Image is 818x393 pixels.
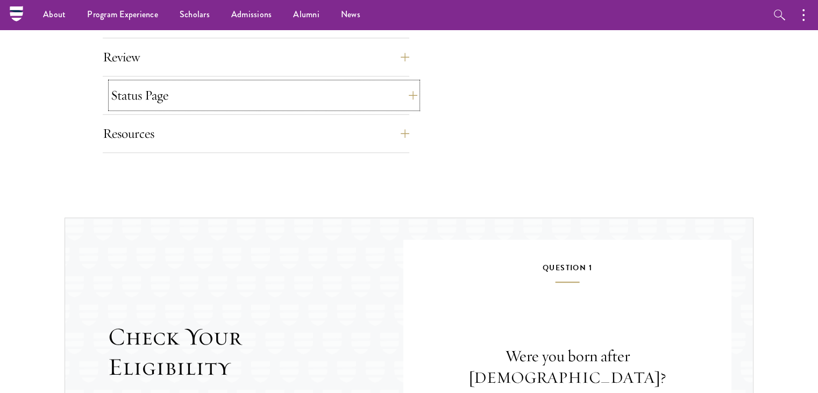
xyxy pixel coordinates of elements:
[108,322,403,382] h2: Check Your Eligibility
[436,346,699,389] p: Were you born after [DEMOGRAPHIC_DATA]?
[111,82,417,108] button: Status Page
[436,261,699,283] h5: Question 1
[103,121,409,146] button: Resources
[103,44,409,70] button: Review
